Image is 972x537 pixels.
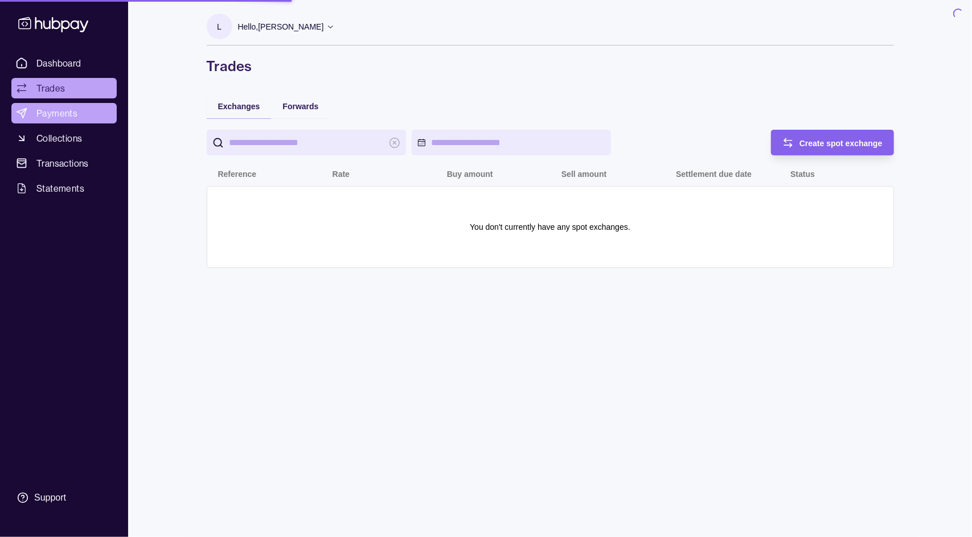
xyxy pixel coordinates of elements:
p: Reference [218,170,257,179]
span: Create spot exchange [799,139,883,148]
span: Payments [36,106,77,120]
input: search [229,130,383,155]
a: Payments [11,103,117,123]
p: You don't currently have any spot exchanges. [470,221,630,233]
h1: Trades [207,57,894,75]
p: Hello, [PERSON_NAME] [238,20,324,33]
a: Collections [11,128,117,148]
a: Trades [11,78,117,98]
button: Create spot exchange [771,130,894,155]
div: Support [34,491,66,504]
a: Statements [11,178,117,199]
a: Dashboard [11,53,117,73]
p: Buy amount [447,170,493,179]
span: Exchanges [218,102,260,111]
span: Transactions [36,156,89,170]
span: Collections [36,131,82,145]
p: Settlement due date [676,170,752,179]
a: Transactions [11,153,117,174]
p: L [217,20,222,33]
span: Statements [36,181,84,195]
p: Rate [333,170,350,179]
span: Forwards [282,102,318,111]
a: Support [11,486,117,510]
p: Sell amount [561,170,606,179]
span: Dashboard [36,56,81,70]
span: Trades [36,81,65,95]
p: Status [790,170,815,179]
